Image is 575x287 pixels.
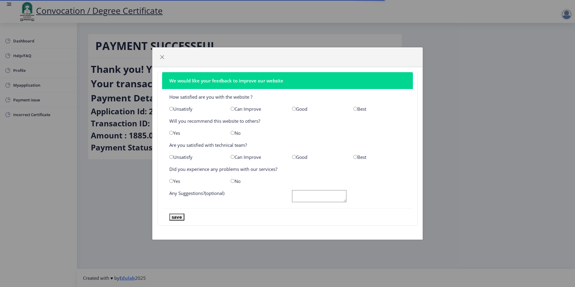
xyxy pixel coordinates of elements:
div: Did you experience any problems with our services? [165,166,410,172]
div: Can Improve [226,106,287,112]
div: Good [287,154,349,160]
div: No [226,130,287,136]
div: Best [349,106,410,112]
div: Good [287,106,349,112]
div: No [226,178,287,184]
div: Best [349,154,410,160]
div: Any Suggestions?(optional) [165,190,287,204]
button: save [169,214,184,221]
div: Yes [165,130,226,136]
nb-card-header: We would like your feedback to improve our website [162,72,413,89]
div: Can Improve [226,154,287,160]
div: Will you recommend this website to others? [165,118,410,124]
div: Are you satisfied with technical team? [165,142,410,148]
div: Unsatisfy [165,106,226,112]
div: How satisfied are you with the website ? [165,94,410,100]
div: Unsatisfy [165,154,226,160]
div: Yes [165,178,226,184]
